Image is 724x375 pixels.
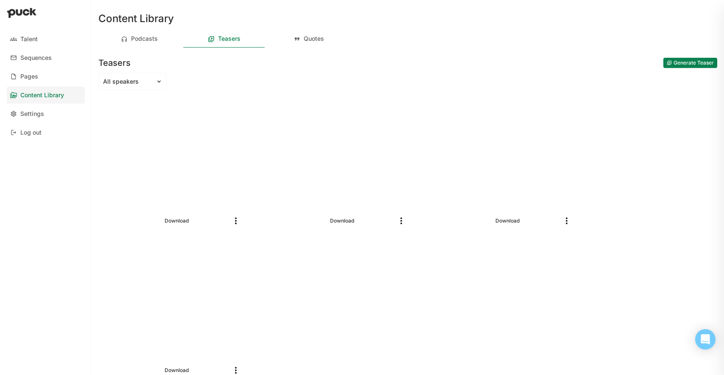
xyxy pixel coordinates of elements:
[492,216,523,226] a: Download
[327,216,358,226] a: Download
[7,68,85,85] a: Pages
[663,58,717,68] button: Generate Teaser
[98,14,174,24] h1: Content Library
[20,73,38,80] div: Pages
[304,35,324,42] div: Quotes
[20,54,52,62] div: Sequences
[231,216,241,226] button: More options
[7,31,85,48] a: Talent
[7,105,85,122] a: Settings
[695,329,716,350] div: Open Intercom Messenger
[20,129,42,136] div: Log out
[98,58,131,68] h3: Teasers
[396,216,406,226] button: More options
[562,216,572,226] button: More options
[20,110,44,118] div: Settings
[20,92,64,99] div: Content Library
[131,35,158,42] div: Podcasts
[7,49,85,66] a: Sequences
[218,35,240,42] div: Teasers
[20,36,38,43] div: Talent
[161,216,192,226] a: Download
[7,87,85,104] a: Content Library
